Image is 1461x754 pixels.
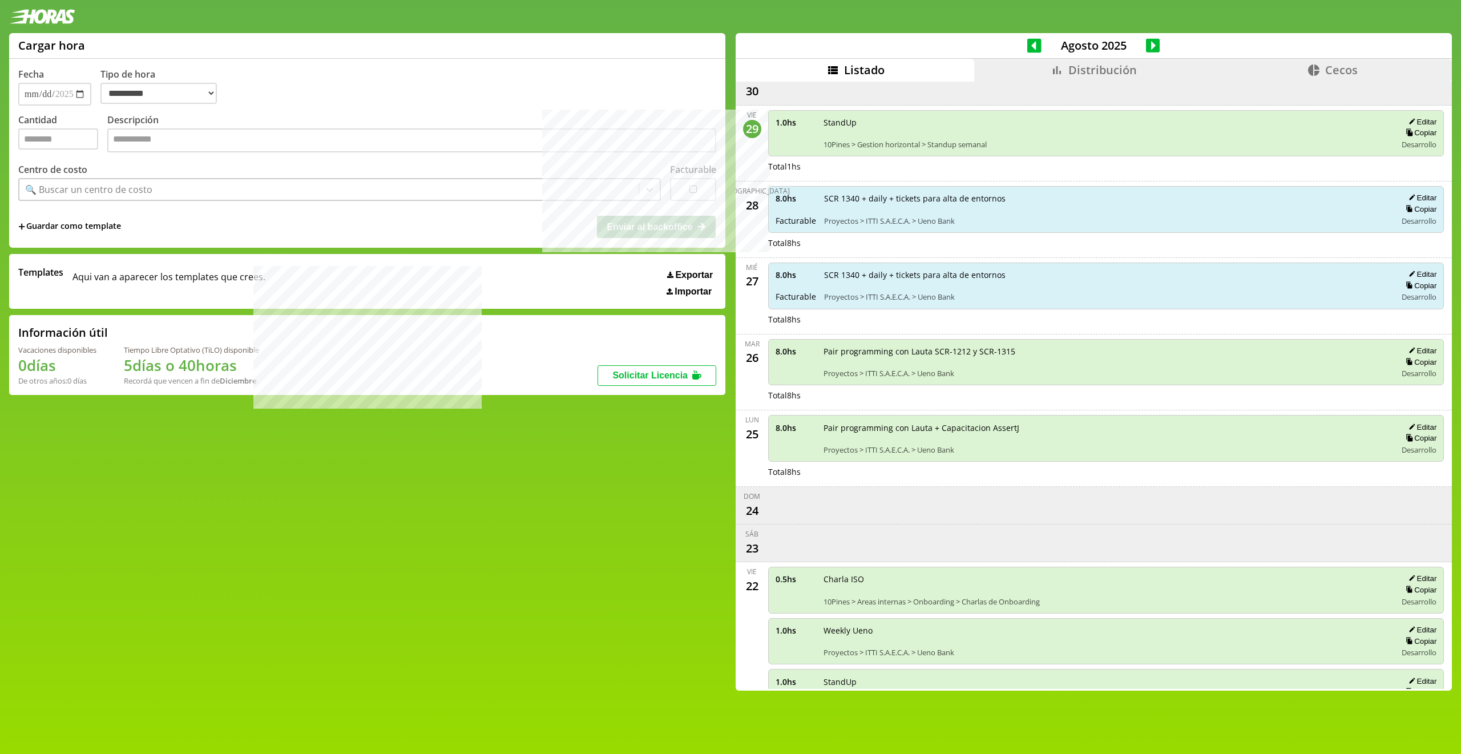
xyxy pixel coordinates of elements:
[664,269,716,281] button: Exportar
[25,183,152,196] div: 🔍 Buscar un centro de costo
[18,345,96,355] div: Vacaciones disponibles
[598,365,716,386] button: Solicitar Licencia
[743,576,761,595] div: 22
[824,574,1389,584] span: Charla ISO
[768,390,1444,401] div: Total 8 hs
[18,355,96,376] h1: 0 días
[824,346,1389,357] span: Pair programming con Lauta SCR-1212 y SCR-1315
[18,266,63,279] span: Templates
[675,270,713,280] span: Exportar
[768,237,1444,248] div: Total 8 hs
[18,68,44,80] label: Fecha
[1405,117,1436,127] button: Editar
[743,539,761,557] div: 23
[100,68,226,106] label: Tipo de hora
[747,567,757,576] div: vie
[18,128,98,150] input: Cantidad
[1402,216,1436,226] span: Desarrollo
[1402,596,1436,607] span: Desarrollo
[715,186,790,196] div: [DEMOGRAPHIC_DATA]
[824,292,1389,302] span: Proyectos > ITTI S.A.E.C.A. > Ueno Bank
[768,466,1444,477] div: Total 8 hs
[124,345,259,355] div: Tiempo Libre Optativo (TiLO) disponible
[744,491,760,501] div: dom
[824,216,1389,226] span: Proyectos > ITTI S.A.E.C.A. > Ueno Bank
[776,676,816,687] span: 1.0 hs
[743,272,761,291] div: 27
[1402,204,1436,214] button: Copiar
[1402,368,1436,378] span: Desarrollo
[776,625,816,636] span: 1.0 hs
[1402,139,1436,150] span: Desarrollo
[1402,647,1436,658] span: Desarrollo
[824,422,1389,433] span: Pair programming con Lauta + Capacitacion AssertJ
[1405,346,1436,356] button: Editar
[1068,62,1137,78] span: Distribución
[824,139,1389,150] span: 10Pines > Gestion horizontal > Standup semanal
[824,193,1389,204] span: SCR 1340 + daily + tickets para alta de entornos
[1405,269,1436,279] button: Editar
[124,355,259,376] h1: 5 días o 40 horas
[776,574,816,584] span: 0.5 hs
[1402,357,1436,367] button: Copiar
[776,346,816,357] span: 8.0 hs
[768,161,1444,172] div: Total 1 hs
[72,266,265,297] span: Aqui van a aparecer los templates que crees.
[18,38,85,53] h1: Cargar hora
[736,82,1452,689] div: scrollable content
[743,349,761,367] div: 26
[100,83,217,104] select: Tipo de hora
[9,9,75,24] img: logotipo
[776,215,816,226] span: Facturable
[1402,585,1436,595] button: Copiar
[1402,281,1436,291] button: Copiar
[124,376,259,386] div: Recordá que vencen a fin de
[824,676,1389,687] span: StandUp
[747,110,757,120] div: vie
[18,220,121,233] span: +Guardar como template
[1405,625,1436,635] button: Editar
[824,368,1389,378] span: Proyectos > ITTI S.A.E.C.A. > Ueno Bank
[776,422,816,433] span: 8.0 hs
[776,269,816,280] span: 8.0 hs
[675,287,712,297] span: Importar
[824,625,1389,636] span: Weekly Ueno
[844,62,885,78] span: Listado
[1402,687,1436,697] button: Copiar
[1402,445,1436,455] span: Desarrollo
[824,647,1389,658] span: Proyectos > ITTI S.A.E.C.A. > Ueno Bank
[824,445,1389,455] span: Proyectos > ITTI S.A.E.C.A. > Ueno Bank
[107,114,716,155] label: Descripción
[107,128,716,152] textarea: Descripción
[18,220,25,233] span: +
[1405,574,1436,583] button: Editar
[743,501,761,519] div: 24
[824,117,1389,128] span: StandUp
[1402,433,1436,443] button: Copiar
[1402,128,1436,138] button: Copiar
[1402,292,1436,302] span: Desarrollo
[1405,422,1436,432] button: Editar
[743,82,761,100] div: 30
[743,425,761,443] div: 25
[776,193,816,204] span: 8.0 hs
[18,163,87,176] label: Centro de costo
[1325,62,1358,78] span: Cecos
[824,596,1389,607] span: 10Pines > Areas internas > Onboarding > Charlas de Onboarding
[745,339,760,349] div: mar
[776,291,816,302] span: Facturable
[670,163,716,176] label: Facturable
[1402,636,1436,646] button: Copiar
[824,269,1389,280] span: SCR 1340 + daily + tickets para alta de entornos
[1405,193,1436,203] button: Editar
[743,120,761,138] div: 29
[745,529,758,539] div: sáb
[220,376,256,386] b: Diciembre
[746,263,758,272] div: mié
[743,196,761,214] div: 28
[768,314,1444,325] div: Total 8 hs
[18,114,107,155] label: Cantidad
[18,325,108,340] h2: Información útil
[745,415,759,425] div: lun
[1042,38,1146,53] span: Agosto 2025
